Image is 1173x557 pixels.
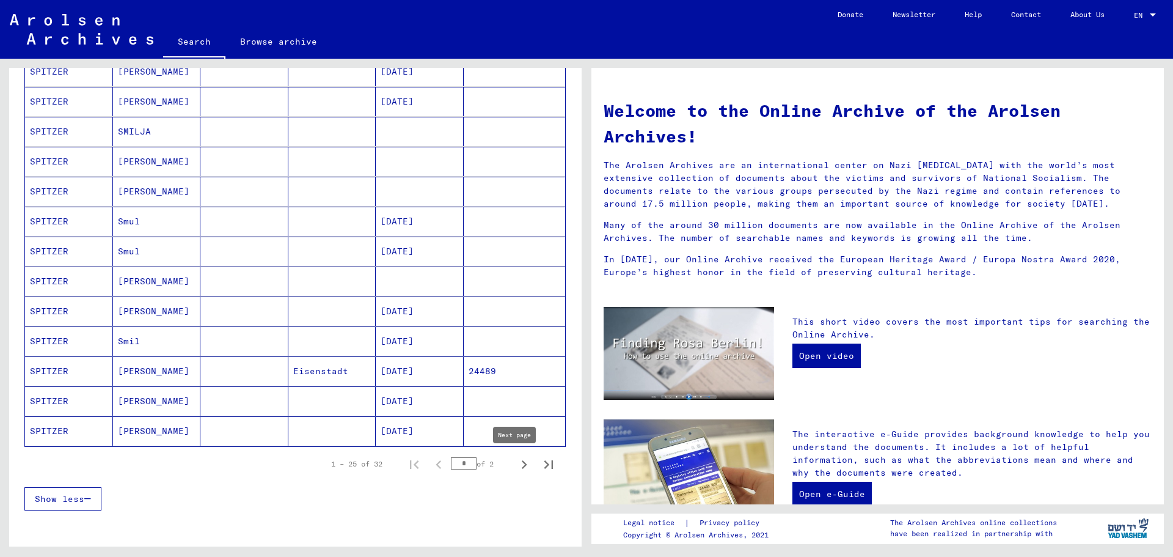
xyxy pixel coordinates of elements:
mat-cell: SPITZER [25,147,113,176]
button: Next page [512,452,536,476]
mat-cell: SMILJA [113,117,201,146]
mat-cell: Smul [113,237,201,266]
mat-cell: SPITZER [25,326,113,356]
mat-cell: [DATE] [376,57,464,86]
mat-cell: Smil [113,326,201,356]
mat-cell: SPITZER [25,207,113,236]
mat-cell: SPITZER [25,297,113,326]
mat-cell: [DATE] [376,326,464,356]
mat-cell: [PERSON_NAME] [113,356,201,386]
a: Legal notice [623,517,684,529]
div: 1 – 25 of 32 [331,459,382,470]
a: Privacy policy [690,517,774,529]
mat-cell: SPITZER [25,416,113,446]
mat-cell: [DATE] [376,237,464,266]
mat-cell: [PERSON_NAME] [113,87,201,116]
mat-cell: SPITZER [25,87,113,116]
mat-cell: SPITZER [25,177,113,206]
mat-cell: [PERSON_NAME] [113,386,201,416]
mat-cell: [DATE] [376,297,464,326]
p: The interactive e-Guide provides background knowledge to help you understand the documents. It in... [792,428,1152,479]
mat-cell: SPITZER [25,267,113,296]
img: yv_logo.png [1105,513,1151,544]
img: video.jpg [604,307,774,400]
button: Last page [536,452,561,476]
mat-cell: SPITZER [25,386,113,416]
span: EN [1134,11,1147,20]
div: of 2 [451,458,512,470]
button: Previous page [426,452,451,476]
p: The Arolsen Archives are an international center on Nazi [MEDICAL_DATA] with the world’s most ext... [604,159,1152,210]
h1: Welcome to the Online Archive of the Arolsen Archives! [604,98,1152,149]
img: eguide.jpg [604,419,774,533]
button: Show less [24,487,101,511]
mat-cell: [PERSON_NAME] [113,416,201,446]
mat-cell: Eisenstadt [288,356,376,386]
mat-cell: [DATE] [376,207,464,236]
mat-cell: [PERSON_NAME] [113,57,201,86]
a: Open e-Guide [792,482,872,506]
p: This short video covers the most important tips for searching the Online Archive. [792,315,1152,341]
mat-cell: [DATE] [376,416,464,446]
a: Open video [792,344,861,368]
p: The Arolsen Archives online collections [890,517,1057,528]
mat-cell: [DATE] [376,356,464,386]
mat-cell: Smul [113,207,201,236]
mat-cell: [PERSON_NAME] [113,267,201,296]
mat-cell: 24489 [464,356,566,386]
mat-cell: [DATE] [376,386,464,416]
p: In [DATE], our Online Archive received the European Heritage Award / Europa Nostra Award 2020, Eu... [604,253,1152,279]
mat-cell: [PERSON_NAME] [113,297,201,326]
span: Show less [35,493,84,504]
mat-cell: [DATE] [376,87,464,116]
mat-cell: SPITZER [25,237,113,266]
a: Search [163,27,225,59]
mat-cell: SPITZER [25,117,113,146]
p: have been realized in partnership with [890,528,1057,539]
mat-cell: [PERSON_NAME] [113,177,201,206]
div: | [623,517,774,529]
mat-cell: [PERSON_NAME] [113,147,201,176]
a: Browse archive [225,27,332,56]
mat-cell: SPITZER [25,57,113,86]
p: Copyright © Arolsen Archives, 2021 [623,529,774,540]
button: First page [402,452,426,476]
p: Many of the around 30 million documents are now available in the Online Archive of the Arolsen Ar... [604,219,1152,245]
img: Arolsen_neg.svg [10,14,153,45]
mat-cell: SPITZER [25,356,113,386]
